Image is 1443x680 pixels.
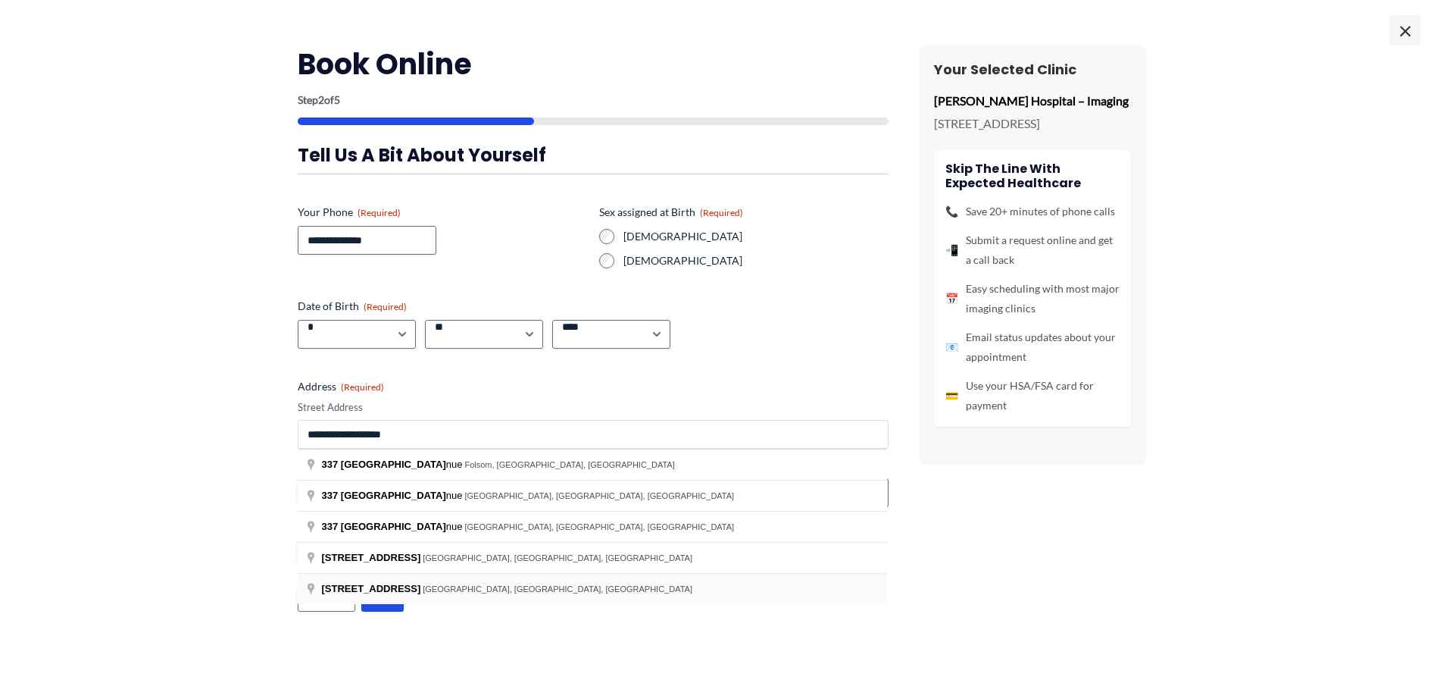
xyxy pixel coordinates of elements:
[934,112,1131,135] p: [STREET_ADDRESS]
[464,460,674,469] span: Folsom, [GEOGRAPHIC_DATA], [GEOGRAPHIC_DATA]
[945,327,1120,367] li: Email status updates about your appointment
[623,229,889,244] label: [DEMOGRAPHIC_DATA]
[700,207,743,218] span: (Required)
[945,202,958,221] span: 📞
[322,459,465,470] span: nue
[322,459,339,470] span: 337
[298,45,889,83] h2: Book Online
[298,400,889,415] label: Street Address
[322,583,421,594] span: [STREET_ADDRESS]
[341,459,446,470] span: [GEOGRAPHIC_DATA]
[341,490,446,501] span: [GEOGRAPHIC_DATA]
[298,379,384,394] legend: Address
[322,552,421,563] span: [STREET_ADDRESS]
[464,491,734,500] span: [GEOGRAPHIC_DATA], [GEOGRAPHIC_DATA], [GEOGRAPHIC_DATA]
[318,93,324,106] span: 2
[322,521,465,532] span: nue
[298,205,587,220] label: Your Phone
[934,89,1131,112] p: [PERSON_NAME] Hospital – Imaging
[934,61,1131,78] h3: Your Selected Clinic
[322,521,339,532] span: 337
[423,553,692,562] span: [GEOGRAPHIC_DATA], [GEOGRAPHIC_DATA], [GEOGRAPHIC_DATA]
[364,301,407,312] span: (Required)
[945,337,958,357] span: 📧
[334,93,340,106] span: 5
[423,584,692,594] span: [GEOGRAPHIC_DATA], [GEOGRAPHIC_DATA], [GEOGRAPHIC_DATA]
[945,230,1120,270] li: Submit a request online and get a call back
[322,490,465,501] span: nue
[945,289,958,309] span: 📅
[341,381,384,393] span: (Required)
[298,95,889,105] p: Step of
[945,386,958,406] span: 💳
[945,279,1120,318] li: Easy scheduling with most major imaging clinics
[945,161,1120,190] h4: Skip the line with Expected Healthcare
[341,521,446,532] span: [GEOGRAPHIC_DATA]
[945,202,1120,221] li: Save 20+ minutes of phone calls
[945,376,1120,415] li: Use your HSA/FSA card for payment
[464,522,734,531] span: [GEOGRAPHIC_DATA], [GEOGRAPHIC_DATA], [GEOGRAPHIC_DATA]
[945,240,958,260] span: 📲
[298,299,407,314] legend: Date of Birth
[1390,15,1420,45] span: ×
[298,143,889,167] h3: Tell us a bit about yourself
[623,253,889,268] label: [DEMOGRAPHIC_DATA]
[322,490,339,501] span: 337
[599,205,743,220] legend: Sex assigned at Birth
[358,207,401,218] span: (Required)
